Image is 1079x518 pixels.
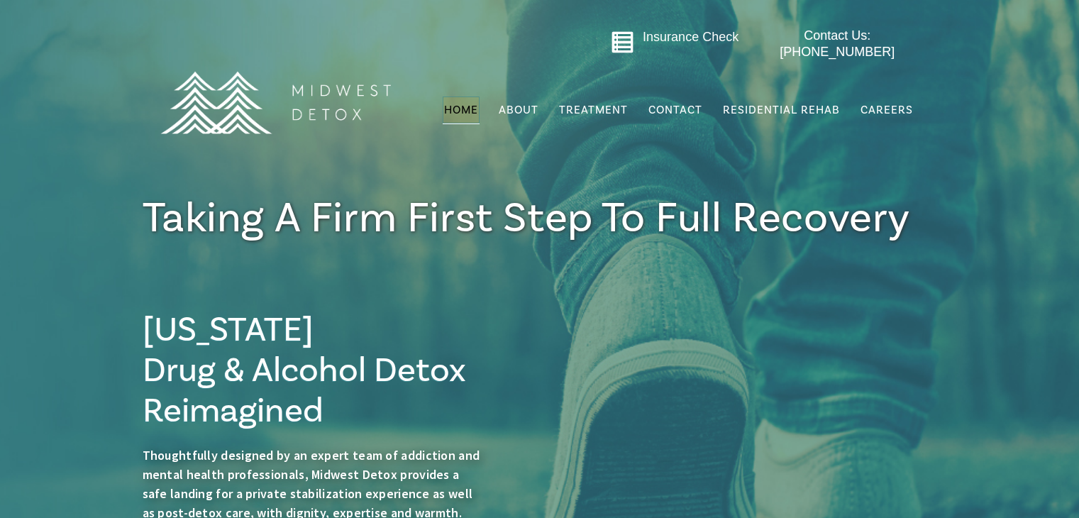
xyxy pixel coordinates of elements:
[723,103,840,117] span: Residential Rehab
[151,40,399,165] img: MD Logo Horitzontal white-01 (1) (1)
[143,308,466,433] span: [US_STATE] Drug & Alcohol Detox Reimagined
[721,97,841,123] a: Residential Rehab
[648,104,702,116] span: Contact
[780,28,895,59] span: Contact Us: [PHONE_NUMBER]
[444,103,478,117] span: Home
[859,97,914,123] a: Careers
[558,97,629,123] a: Treatment
[752,28,923,61] a: Contact Us: [PHONE_NUMBER]
[499,104,538,116] span: About
[497,97,540,123] a: About
[861,103,913,117] span: Careers
[643,30,738,44] a: Insurance Check
[647,97,704,123] a: Contact
[443,97,480,123] a: Home
[559,104,628,116] span: Treatment
[143,191,911,246] span: Taking a firm First Step To full Recovery
[611,31,634,59] a: Go to midwestdetox.com/message-form-page/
